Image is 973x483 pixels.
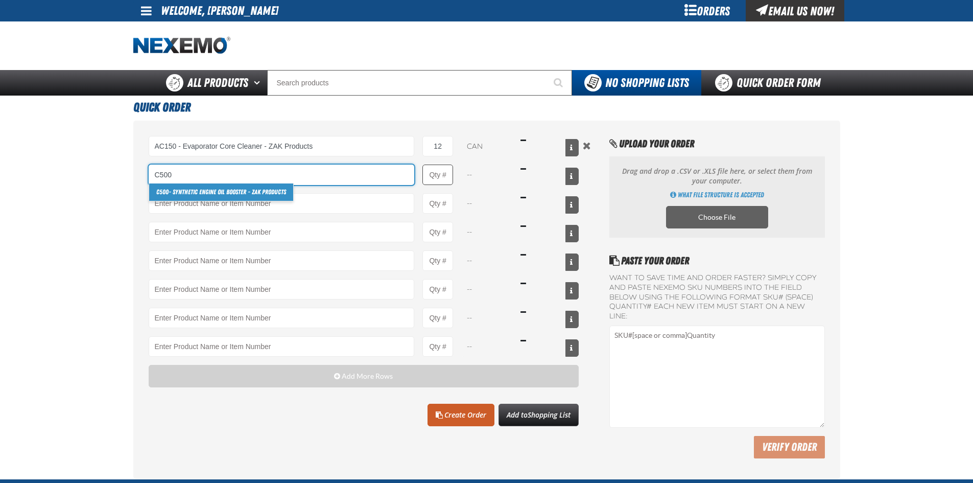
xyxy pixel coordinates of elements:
button: View All Prices [565,196,579,214]
: Product [149,250,415,271]
p: Drag and drop a .CSV or .XLS file here, or select them from your computer. [620,167,814,186]
input: Product [149,165,415,185]
button: View All Prices [565,339,579,357]
button: Add More Rows [149,365,579,387]
select: Unit [461,136,512,156]
input: Product Quantity [422,279,453,300]
a: Create Order [428,404,494,426]
button: View All Prices [565,282,579,300]
a: C500- Synthetic Engine Oil Booster - ZAK Products [149,183,293,201]
button: View All Prices [565,139,579,156]
input: Product Quantity [422,308,453,328]
input: Product Quantity [422,136,453,156]
a: Home [133,37,230,55]
input: Product [149,136,415,156]
label: Choose CSV, XLSX or ODS file to import multiple products. Opens a popup [666,206,768,228]
button: Remove the current row [581,140,593,151]
input: Product Quantity [422,222,453,242]
input: Product Quantity [422,336,453,357]
span: Quick Order [133,100,191,114]
button: View All Prices [565,168,579,185]
button: You do not have available Shopping Lists. Open to Create a New List [572,70,701,96]
button: Add toShopping List [499,404,579,426]
button: Start Searching [547,70,572,96]
h2: Paste Your Order [609,253,824,268]
: Product [149,279,415,300]
button: View All Prices [565,311,579,328]
strong: C500 [156,188,169,196]
span: No Shopping Lists [605,76,689,90]
: Product [149,193,415,214]
: Product [149,308,415,328]
h2: Upload Your Order [609,136,824,151]
input: Product Quantity [422,193,453,214]
span: Add More Rows [342,372,393,380]
: Product [149,336,415,357]
input: Product Quantity [422,250,453,271]
span: Add to [507,410,571,420]
input: Product Quantity [422,165,453,185]
button: View All Prices [565,254,579,271]
: Product [149,222,415,242]
label: Want to save time and order faster? Simply copy and paste NEXEMO SKU numbers into the field below... [609,273,824,321]
input: Search [267,70,572,96]
button: Open All Products pages [250,70,267,96]
img: Nexemo logo [133,37,230,55]
a: Quick Order Form [701,70,840,96]
a: Get Directions of how to import multiple products using an CSV, XLSX or ODS file. Opens a popup [670,190,764,200]
span: Shopping List [528,410,571,420]
button: View All Prices [565,225,579,242]
span: All Products [187,74,248,92]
